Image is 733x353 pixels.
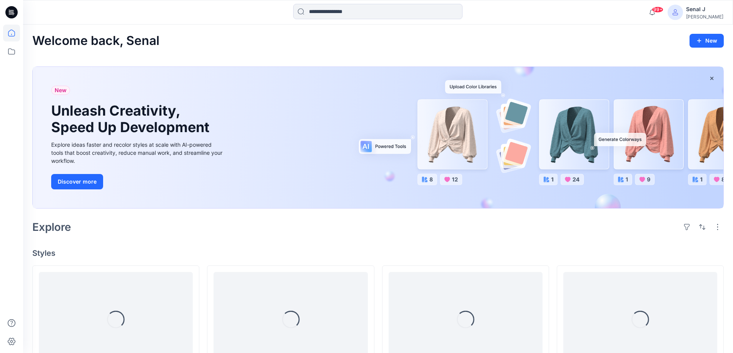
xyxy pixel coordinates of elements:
[32,34,159,48] h2: Welcome back, Senal
[51,174,103,189] button: Discover more
[672,9,678,15] svg: avatar
[51,141,224,165] div: Explore ideas faster and recolor styles at scale with AI-powered tools that boost creativity, red...
[652,7,663,13] span: 99+
[686,5,723,14] div: Senal J
[55,86,67,95] span: New
[690,34,724,48] button: New
[51,174,224,189] a: Discover more
[32,221,71,233] h2: Explore
[32,249,724,258] h4: Styles
[686,14,723,20] div: [PERSON_NAME]
[51,103,213,136] h1: Unleash Creativity, Speed Up Development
